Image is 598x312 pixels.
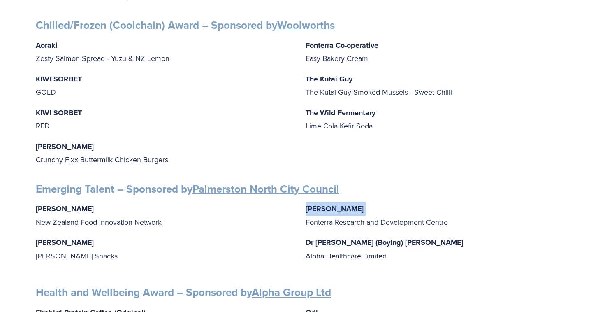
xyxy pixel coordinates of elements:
p: Zesty Salmon Spread - Yuzu & NZ Lemon [36,39,292,65]
p: RED [36,106,292,133]
p: Lime Cola Kefir Soda [306,106,562,133]
strong: KIWI SORBET [36,74,82,84]
p: New Zealand Food Innovation Network [36,202,292,228]
p: Alpha Healthcare Limited [306,236,562,262]
p: GOLD [36,72,292,99]
strong: [PERSON_NAME] [36,237,94,248]
a: Woolworths [277,17,335,33]
p: Fonterra Research and Development Centre [306,202,562,228]
p: Easy Bakery Cream [306,39,562,65]
strong: Emerging Talent – Sponsored by [36,181,339,197]
strong: KIWI SORBET [36,107,82,118]
strong: The Kutai Guy [306,74,352,84]
p: [PERSON_NAME] Snacks [36,236,292,262]
a: Palmerston North City Council [192,181,339,197]
p: Crunchy Fixx Buttermilk Chicken Burgers [36,140,292,166]
strong: [PERSON_NAME] [36,141,94,152]
strong: The Wild Fermentary [306,107,375,118]
a: Alpha Group Ltd [252,284,331,300]
strong: Dr [PERSON_NAME] (Boying) [PERSON_NAME] [306,237,463,248]
strong: Health and Wellbeing Award – Sponsored by [36,284,331,300]
strong: Aoraki [36,40,58,51]
strong: Chilled/Frozen (Coolchain) Award – Sponsored by [36,17,335,33]
p: The Kutai Guy Smoked Mussels - Sweet Chilli [306,72,562,99]
strong: [PERSON_NAME] [36,203,94,214]
strong: Fonterra Co-operative [306,40,378,51]
strong: [PERSON_NAME] [306,203,364,214]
